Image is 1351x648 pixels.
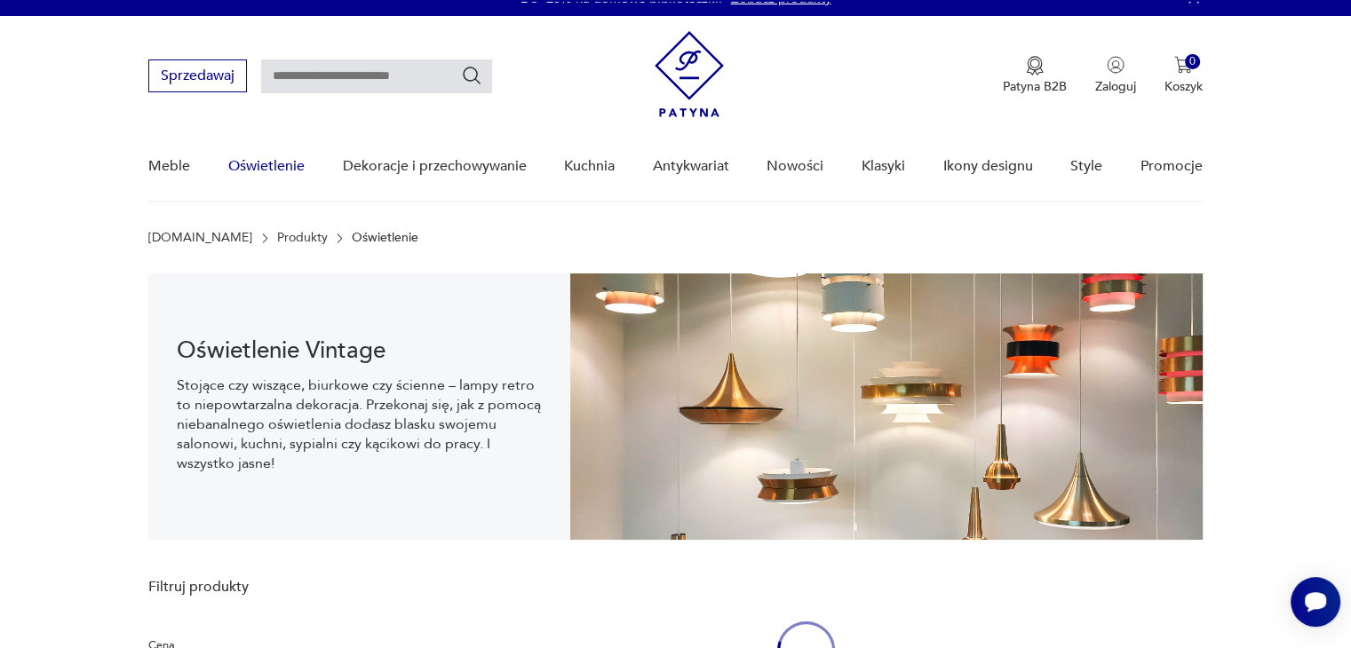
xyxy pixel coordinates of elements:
img: Ikona medalu [1026,56,1044,75]
p: Zaloguj [1095,78,1136,95]
button: 0Koszyk [1164,56,1203,95]
p: Patyna B2B [1003,78,1067,95]
a: Meble [148,132,190,201]
a: [DOMAIN_NAME] [148,231,252,245]
button: Patyna B2B [1003,56,1067,95]
img: Ikona koszyka [1174,56,1192,74]
button: Sprzedawaj [148,59,247,92]
p: Filtruj produkty [148,577,366,597]
a: Kuchnia [564,132,615,201]
a: Nowości [767,132,823,201]
a: Ikona medaluPatyna B2B [1003,56,1067,95]
p: Oświetlenie [352,231,418,245]
p: Stojące czy wiszące, biurkowe czy ścienne – lampy retro to niepowtarzalna dekoracja. Przekonaj si... [177,375,542,473]
iframe: Smartsupp widget button [1291,577,1340,627]
a: Produkty [277,231,328,245]
img: Ikonka użytkownika [1107,56,1125,74]
a: Style [1070,132,1102,201]
div: 0 [1185,54,1200,69]
a: Oświetlenie [228,132,305,201]
a: Promocje [1140,132,1203,201]
p: Koszyk [1164,78,1203,95]
a: Ikony designu [942,132,1032,201]
img: Patyna - sklep z meblami i dekoracjami vintage [655,31,724,117]
button: Zaloguj [1095,56,1136,95]
img: Oświetlenie [570,273,1203,540]
h1: Oświetlenie Vintage [177,340,542,361]
button: Szukaj [461,65,482,86]
a: Antykwariat [653,132,729,201]
a: Dekoracje i przechowywanie [342,132,526,201]
a: Sprzedawaj [148,71,247,83]
a: Klasyki [862,132,905,201]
